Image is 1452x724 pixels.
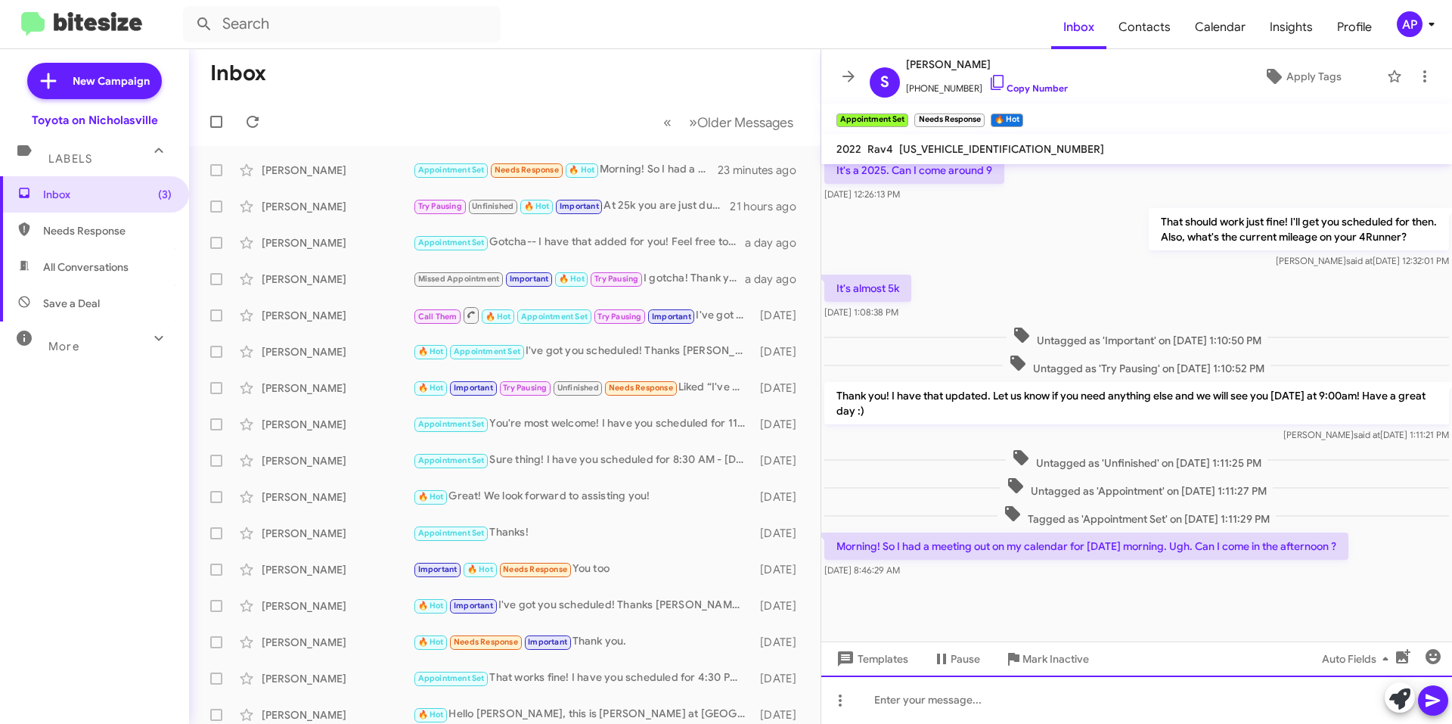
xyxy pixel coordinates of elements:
span: [PHONE_NUMBER] [906,73,1068,96]
button: Templates [821,645,920,673]
span: Labels [48,152,92,166]
div: I've got you scheduled! Thanks [PERSON_NAME], have a great day! [413,306,752,325]
span: Appointment Set [454,346,520,356]
span: Profile [1325,5,1384,49]
span: All Conversations [43,259,129,275]
a: Calendar [1183,5,1258,49]
div: Sure thing! I have you scheduled for 8:30 AM - [DATE]! Let me know if you need anything else, and... [413,452,752,469]
span: 🔥 Hot [418,637,444,647]
nav: Page navigation example [655,107,802,138]
span: Important [418,564,458,574]
button: Previous [654,107,681,138]
button: Mark Inactive [992,645,1101,673]
div: At 25k you are just due a tire rotation. It's normally $24.95 plus tax. [413,197,730,215]
span: Contacts [1106,5,1183,49]
p: It's almost 5k [824,275,911,302]
a: Insights [1258,5,1325,49]
button: Next [680,107,802,138]
span: Untagged as 'Try Pausing' on [DATE] 1:10:52 PM [1003,354,1270,376]
span: Needs Response [43,223,172,238]
span: Inbox [1051,5,1106,49]
span: Try Pausing [594,274,638,284]
div: That works fine! I have you scheduled for 4:30 PM - [DATE]. Let me know if you need anything else... [413,670,752,687]
div: Great! We look forward to assisting you! [413,488,752,505]
span: 🔥 Hot [418,346,444,356]
p: Thank you! I have that updated. Let us know if you need anything else and we will see you [DATE] ... [824,382,1449,424]
span: Apply Tags [1286,63,1342,90]
div: [PERSON_NAME] [262,163,413,178]
div: AP [1397,11,1423,37]
span: Older Messages [697,114,793,131]
div: You're most welcome! I have you scheduled for 11:30 AM - [DATE]. Let me know if you need anything... [413,415,752,433]
span: Tagged as 'Appointment Set' on [DATE] 1:11:29 PM [997,505,1276,527]
div: I gotcha! Thank you for letting me know [PERSON_NAME]. As long as it's the 2020 4Runner you're dr... [413,270,745,287]
button: Auto Fields [1310,645,1407,673]
small: Needs Response [914,113,984,127]
div: [DATE] [752,671,808,686]
input: Search [183,6,501,42]
span: Appointment Set [521,312,588,322]
span: « [663,113,672,132]
span: 🔥 Hot [418,383,444,393]
span: (3) [158,187,172,202]
div: Liked “I've got you scheduled! Thanks [PERSON_NAME], have a great day!” [413,379,752,396]
div: Thanks! [413,524,752,542]
span: Inbox [43,187,172,202]
span: New Campaign [73,73,150,89]
div: [PERSON_NAME] [262,671,413,686]
span: S [880,70,889,95]
span: Needs Response [495,165,559,175]
span: Needs Response [454,637,518,647]
div: [PERSON_NAME] [262,635,413,650]
span: Appointment Set [418,165,485,175]
span: 🔥 Hot [418,601,444,611]
span: Needs Response [609,383,673,393]
span: Important [528,637,567,647]
div: 23 minutes ago [718,163,808,178]
span: [PERSON_NAME] [DATE] 12:32:01 PM [1276,255,1449,266]
span: [PERSON_NAME] [DATE] 1:11:21 PM [1283,429,1449,440]
span: 🔥 Hot [559,274,585,284]
span: Templates [833,645,908,673]
span: 🔥 Hot [486,312,511,322]
span: Try Pausing [418,201,462,211]
div: [PERSON_NAME] [262,272,413,287]
span: 🔥 Hot [418,710,444,719]
div: [PERSON_NAME] [262,199,413,214]
span: Untagged as 'Important' on [DATE] 1:10:50 PM [1007,326,1267,348]
div: [DATE] [752,489,808,505]
div: [DATE] [752,344,808,359]
div: a day ago [745,235,808,250]
span: Untagged as 'Appointment' on [DATE] 1:11:27 PM [1001,477,1273,499]
div: [PERSON_NAME] [262,526,413,541]
span: Rav4 [867,142,893,156]
div: [DATE] [752,381,808,396]
div: Hello [PERSON_NAME], this is [PERSON_NAME] at [GEOGRAPHIC_DATA] on [GEOGRAPHIC_DATA]. It's been a... [413,706,752,723]
span: Appointment Set [418,455,485,465]
span: [PERSON_NAME] [906,55,1068,73]
p: That should work just fine! I'll get you scheduled for then. Also, what's the current mileage on ... [1149,208,1449,250]
div: [PERSON_NAME] [262,344,413,359]
div: [DATE] [752,308,808,323]
span: Important [560,201,599,211]
span: Unfinished [557,383,599,393]
div: 21 hours ago [730,199,808,214]
span: Important [510,274,549,284]
span: Try Pausing [503,383,547,393]
span: [DATE] 12:26:13 PM [824,188,900,200]
span: Call Them [418,312,458,322]
a: Copy Number [988,82,1068,94]
span: 🔥 Hot [569,165,594,175]
span: Untagged as 'Unfinished' on [DATE] 1:11:25 PM [1006,449,1267,471]
small: 🔥 Hot [991,113,1023,127]
span: Pause [951,645,980,673]
span: Appointment Set [418,238,485,247]
span: 2022 [836,142,861,156]
span: Important [454,601,493,611]
div: [PERSON_NAME] [262,308,413,323]
span: Needs Response [503,564,567,574]
span: Try Pausing [597,312,641,322]
div: [DATE] [752,453,808,468]
span: Auto Fields [1322,645,1395,673]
